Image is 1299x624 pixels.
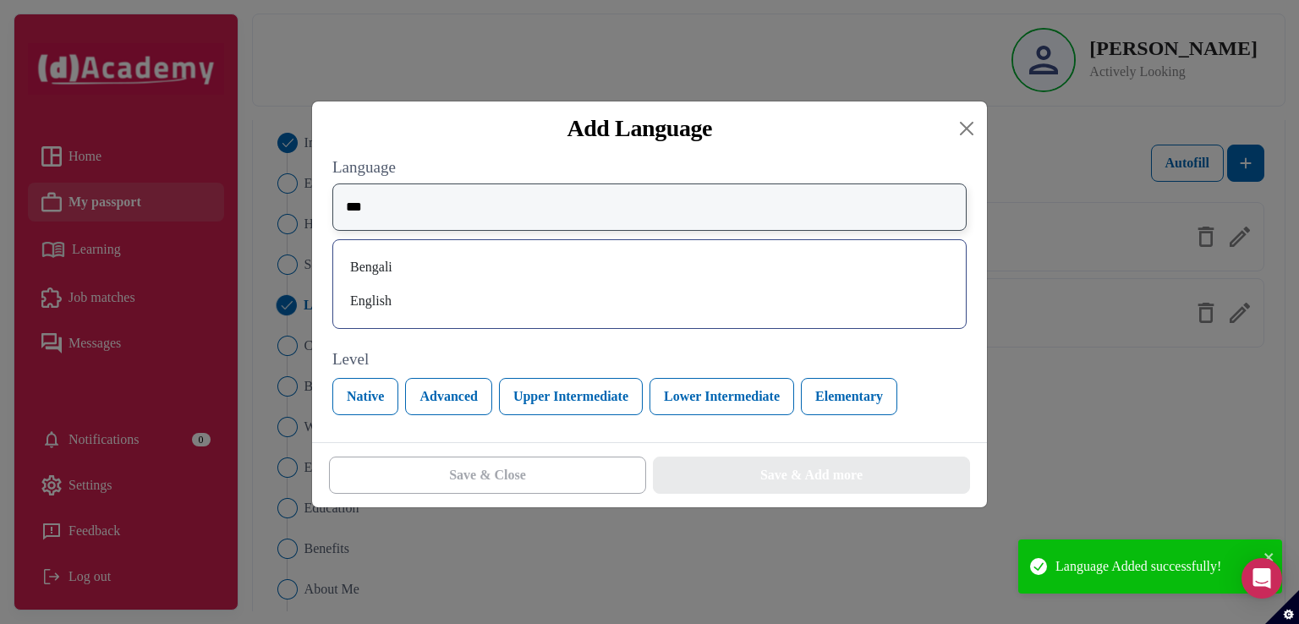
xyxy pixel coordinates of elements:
[326,115,953,142] div: Add Language
[347,287,952,315] div: English
[329,457,646,494] button: Save & Close
[1055,556,1258,577] div: Language Added successfully!
[760,465,863,485] div: Save & Add more
[347,254,952,281] div: Bengali
[499,378,643,415] button: Upper Intermediate
[449,465,526,485] div: Save & Close
[1263,546,1275,567] button: close
[1265,590,1299,624] button: Set cookie preferences
[1241,558,1282,599] div: Open Intercom Messenger
[332,378,398,415] button: Native
[332,348,967,372] label: Level
[653,457,970,494] button: Save & Add more
[332,156,967,180] label: Language
[405,378,491,415] button: Advanced
[649,378,794,415] button: Lower Intermediate
[801,378,897,415] button: Elementary
[953,115,980,142] button: Close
